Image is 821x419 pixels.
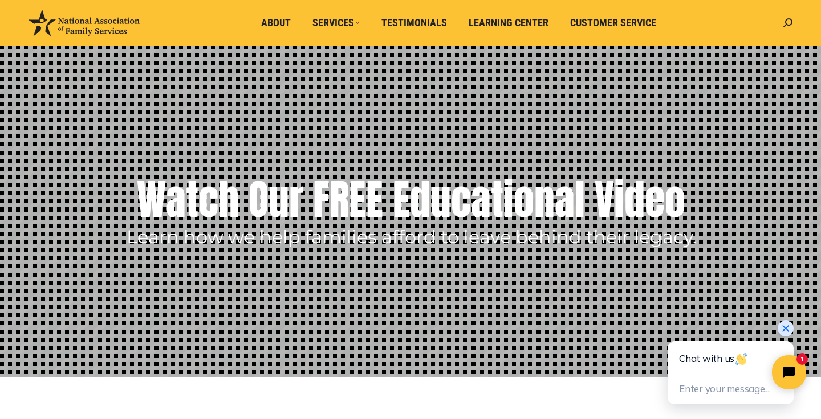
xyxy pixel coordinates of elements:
iframe: Tidio Chat [642,304,821,419]
rs-layer: Learn how we help families afford to leave behind their legacy. [127,229,697,246]
img: National Association of Family Services [29,10,140,36]
a: Customer Service [562,12,664,34]
a: About [253,12,299,34]
span: About [261,17,291,29]
rs-layer: Watch Our FREE Educational Video [137,171,685,228]
a: Testimonials [373,12,455,34]
span: Services [312,17,360,29]
a: Learning Center [461,12,556,34]
span: Customer Service [570,17,656,29]
span: Learning Center [469,17,548,29]
span: Testimonials [381,17,447,29]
